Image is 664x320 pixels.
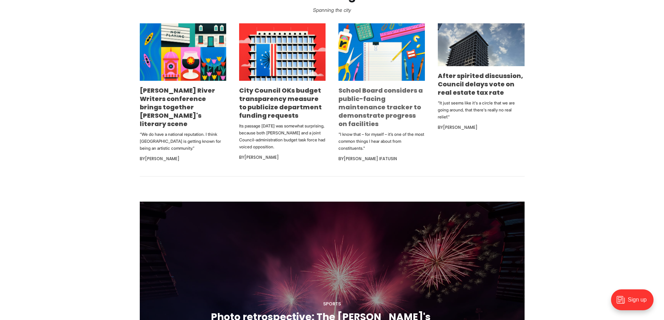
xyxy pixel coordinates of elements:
[239,86,322,120] a: City Council OKs budget transparency measure to publicize department funding requests
[145,156,180,162] a: [PERSON_NAME]
[338,23,425,81] img: School Board considers a public-facing maintenance tracker to demonstrate progress on facilities
[140,23,226,81] img: James River Writers conference brings together Richmond's literary scene
[338,86,423,128] a: School Board considers a public-facing maintenance tracker to demonstrate progress on facilities
[244,154,279,160] a: [PERSON_NAME]
[344,156,397,162] a: [PERSON_NAME] Ifatusin
[140,131,226,152] p: “We do have a national reputation. I think [GEOGRAPHIC_DATA] is getting known for being an artist...
[438,100,524,120] p: "It just seems like it's a circle that we are going around, that there's really no real relief."
[338,131,425,152] p: "I know that – for myself – it’s one of the most common things I hear about from constituents."
[443,124,478,130] a: [PERSON_NAME]
[239,123,326,150] p: Its passage [DATE] was somewhat surprising, because both [PERSON_NAME] and a joint Council-admini...
[11,5,653,15] p: Spanning the city
[438,23,524,66] img: After spirited discussion, Council delays vote on real estate tax rate
[239,153,326,162] div: By
[438,123,524,132] div: By
[140,155,226,163] div: By
[438,71,523,97] a: After spirited discussion, Council delays vote on real estate tax rate
[605,286,664,320] iframe: portal-trigger
[323,301,341,307] a: Sports
[338,155,425,163] div: By
[239,23,326,81] img: City Council OKs budget transparency measure to publicize department funding requests
[140,86,215,128] a: [PERSON_NAME] River Writers conference brings together [PERSON_NAME]'s literary scene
